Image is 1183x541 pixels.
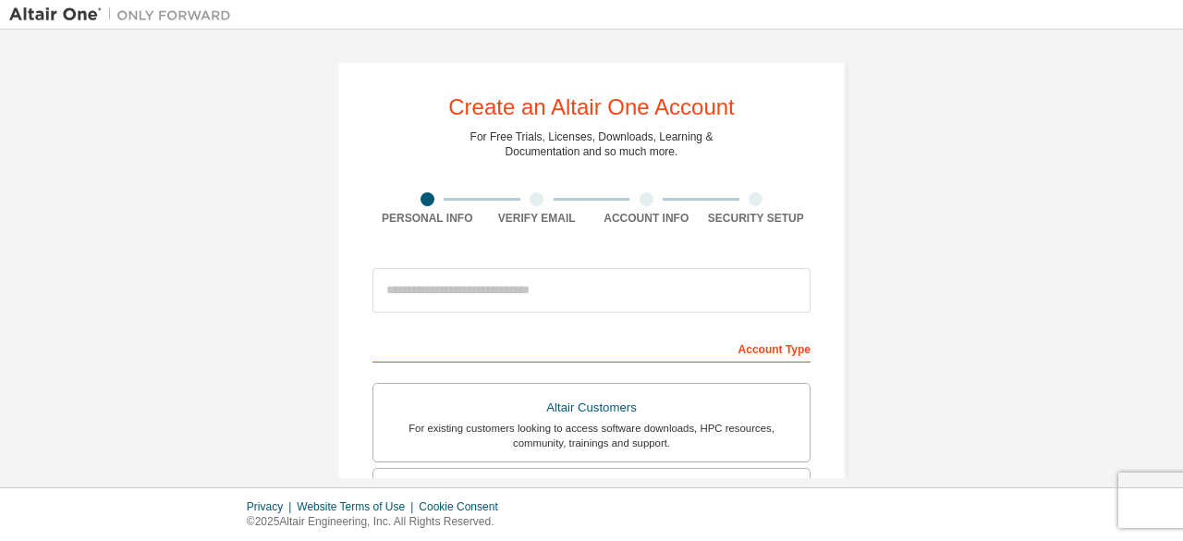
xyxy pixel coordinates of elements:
[482,211,592,226] div: Verify Email
[384,395,799,421] div: Altair Customers
[384,421,799,450] div: For existing customers looking to access software downloads, HPC resources, community, trainings ...
[247,499,297,514] div: Privacy
[247,514,509,530] p: © 2025 Altair Engineering, Inc. All Rights Reserved.
[419,499,508,514] div: Cookie Consent
[448,96,735,118] div: Create an Altair One Account
[470,129,713,159] div: For Free Trials, Licenses, Downloads, Learning & Documentation and so much more.
[591,211,701,226] div: Account Info
[701,211,811,226] div: Security Setup
[372,211,482,226] div: Personal Info
[297,499,419,514] div: Website Terms of Use
[9,6,240,24] img: Altair One
[372,333,811,363] div: Account Type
